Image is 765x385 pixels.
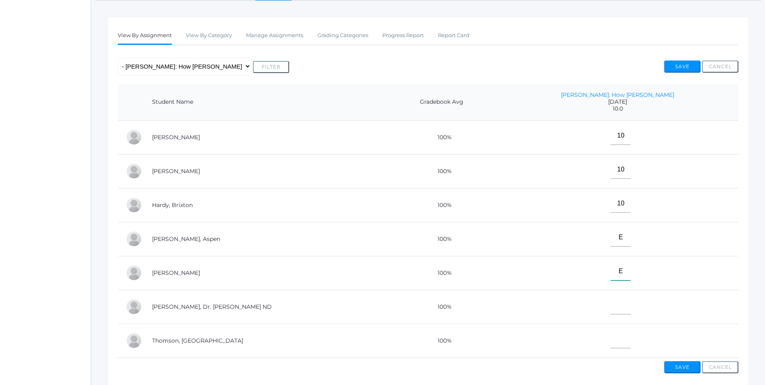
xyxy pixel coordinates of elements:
[505,105,730,112] span: 10.0
[126,197,142,213] div: Brixton Hardy
[664,61,700,73] button: Save
[152,235,220,243] a: [PERSON_NAME], Aspen
[386,256,497,290] td: 100%
[561,91,674,98] a: [PERSON_NAME]: How [PERSON_NAME]
[253,61,289,73] button: Filter
[152,269,200,276] a: [PERSON_NAME]
[118,27,172,45] a: View By Assignment
[152,134,200,141] a: [PERSON_NAME]
[144,84,386,121] th: Student Name
[152,303,272,310] a: [PERSON_NAME], Dr. [PERSON_NAME] ND
[126,299,142,315] div: Dr. Michael Lehman ND Lehman
[438,27,469,44] a: Report Card
[126,265,142,281] div: Nico Hurley
[152,337,243,344] a: Thomson, [GEOGRAPHIC_DATA]
[386,120,497,154] td: 100%
[126,231,142,247] div: Aspen Hemingway
[126,333,142,349] div: Everest Thomson
[386,84,497,121] th: Gradebook Avg
[152,167,200,175] a: [PERSON_NAME]
[386,222,497,256] td: 100%
[386,154,497,188] td: 100%
[382,27,424,44] a: Progress Report
[664,361,700,373] button: Save
[702,61,738,73] button: Cancel
[152,201,193,209] a: Hardy, Brixton
[386,324,497,358] td: 100%
[186,27,232,44] a: View By Category
[386,290,497,324] td: 100%
[317,27,368,44] a: Grading Categories
[702,361,738,373] button: Cancel
[126,163,142,179] div: Nolan Gagen
[386,188,497,222] td: 100%
[126,129,142,145] div: Abby Backstrom
[246,27,303,44] a: Manage Assignments
[505,98,730,105] span: [DATE]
